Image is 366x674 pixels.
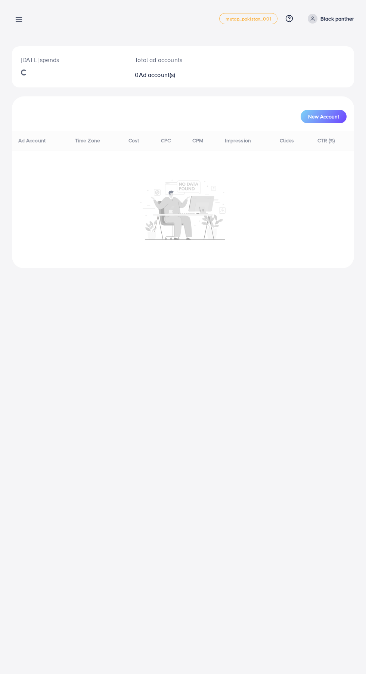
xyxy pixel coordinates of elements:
[301,110,347,123] button: New Account
[219,13,277,24] a: metap_pakistan_001
[320,14,354,23] p: Black panther
[305,14,354,24] a: Black panther
[135,71,202,78] h2: 0
[226,16,271,21] span: metap_pakistan_001
[135,55,202,64] p: Total ad accounts
[139,71,176,79] span: Ad account(s)
[308,114,339,119] span: New Account
[21,55,117,64] p: [DATE] spends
